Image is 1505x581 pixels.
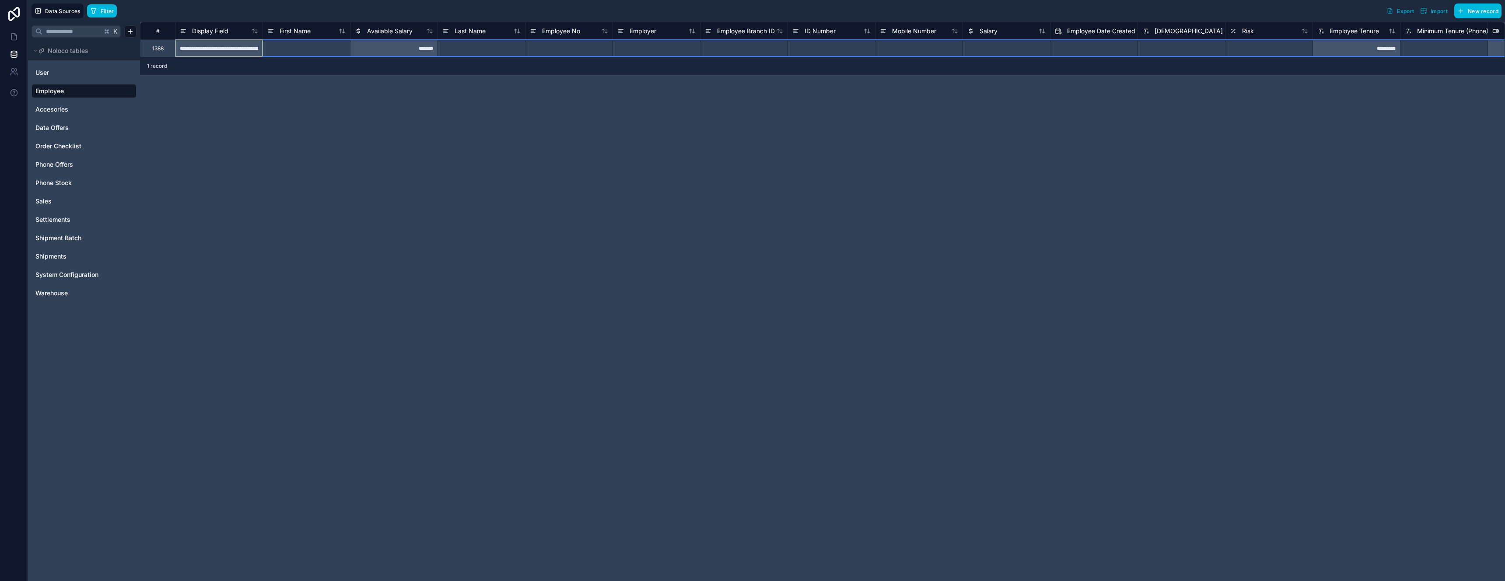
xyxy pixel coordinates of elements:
div: Data Offers [31,121,136,135]
span: Export [1397,8,1414,14]
span: Employee Branch ID [717,27,775,35]
span: Minimum Tenure (Phone) [1417,27,1488,35]
a: New record [1451,3,1501,18]
span: Noloco tables [48,46,88,55]
div: # [147,28,168,34]
div: Warehouse [31,286,136,300]
span: Accesories [35,105,68,114]
span: ID Number [805,27,836,35]
span: Shipment Batch [35,234,81,242]
a: System Configuration [35,270,131,279]
button: Filter [87,4,117,17]
span: K [112,28,119,35]
span: Order Checklist [35,142,81,150]
div: Shipments [31,249,136,263]
span: 1 record [147,63,167,70]
span: Employee [35,87,64,95]
div: Phone Stock [31,176,136,190]
a: Data Offers [35,123,131,132]
div: Sales [31,194,136,208]
div: Phone Offers [31,157,136,171]
span: Import [1431,8,1448,14]
span: Phone Offers [35,160,73,169]
a: Accesories [35,105,131,114]
span: Employer [630,27,656,35]
a: Warehouse [35,289,131,297]
button: Noloco tables [31,45,131,57]
button: Export [1383,3,1417,18]
span: Data Sources [45,8,80,14]
div: Accesories [31,102,136,116]
a: Shipment Batch [35,234,131,242]
a: Settlements [35,215,131,224]
button: New record [1454,3,1501,18]
span: Employee No [542,27,580,35]
span: Employee Tenure [1330,27,1379,35]
span: Employee Date Created [1067,27,1135,35]
span: First Name [280,27,311,35]
span: [DEMOGRAPHIC_DATA] ID [1155,27,1231,35]
span: Data Offers [35,123,69,132]
span: System Configuration [35,270,98,279]
a: Phone Offers [35,160,131,169]
span: Available Salary [367,27,413,35]
span: Risk [1242,27,1254,35]
button: Import [1417,3,1451,18]
a: Employee [35,87,131,95]
span: Shipments [35,252,66,261]
div: User [31,66,136,80]
a: User [35,68,131,77]
button: Data Sources [31,3,84,18]
a: Shipments [35,252,131,261]
span: Phone Stock [35,178,72,187]
span: New record [1468,8,1498,14]
span: Settlements [35,215,70,224]
span: Filter [101,8,114,14]
div: Shipment Batch [31,231,136,245]
div: 1388 [152,45,164,52]
span: Sales [35,197,52,206]
div: Settlements [31,213,136,227]
span: Mobile Number [892,27,936,35]
div: Employee [31,84,136,98]
a: Phone Stock [35,178,131,187]
div: Order Checklist [31,139,136,153]
span: Warehouse [35,289,68,297]
span: User [35,68,49,77]
a: Order Checklist [35,142,131,150]
div: System Configuration [31,268,136,282]
a: Sales [35,197,131,206]
span: Salary [980,27,997,35]
span: Last Name [455,27,486,35]
span: Display Field [192,27,228,35]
